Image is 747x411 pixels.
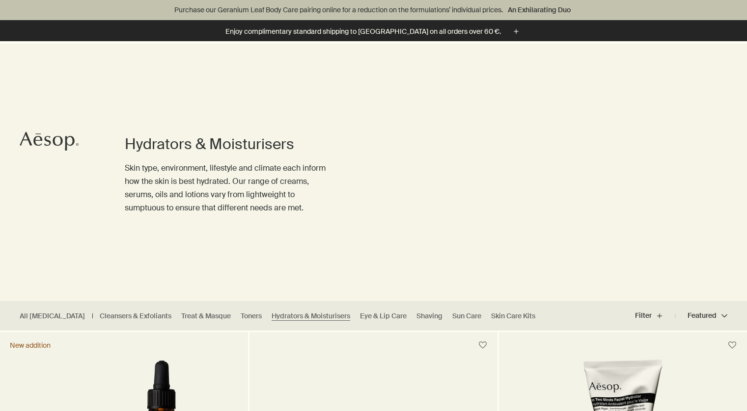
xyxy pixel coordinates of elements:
a: Skin Care Kits [491,311,535,321]
a: Shaving [416,311,443,321]
a: Treat & Masque [181,311,231,321]
button: Enjoy complimentary standard shipping to [GEOGRAPHIC_DATA] on all orders over 60 €. [225,26,522,37]
button: Filter [635,304,675,328]
a: Toners [241,311,262,321]
div: New addition [10,341,51,350]
button: Save to cabinet [474,336,492,354]
a: Cleansers & Exfoliants [100,311,171,321]
a: All [MEDICAL_DATA] [20,311,85,321]
p: Skin type, environment, lifestyle and climate each inform how the skin is best hydrated. Our rang... [125,161,334,215]
h1: Hydrators & Moisturisers [125,134,334,154]
a: Sun Care [452,311,481,321]
a: Hydrators & Moisturisers [272,311,350,321]
p: Purchase our Geranium Leaf Body Care pairing online for a reduction on the formulations’ individu... [10,5,737,15]
button: Featured [675,304,727,328]
svg: Aesop [20,131,79,151]
a: An Exhilarating Duo [506,4,573,15]
a: Eye & Lip Care [360,311,407,321]
button: Save to cabinet [723,336,741,354]
a: Aesop [17,129,81,156]
p: Enjoy complimentary standard shipping to [GEOGRAPHIC_DATA] on all orders over 60 €. [225,26,501,37]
